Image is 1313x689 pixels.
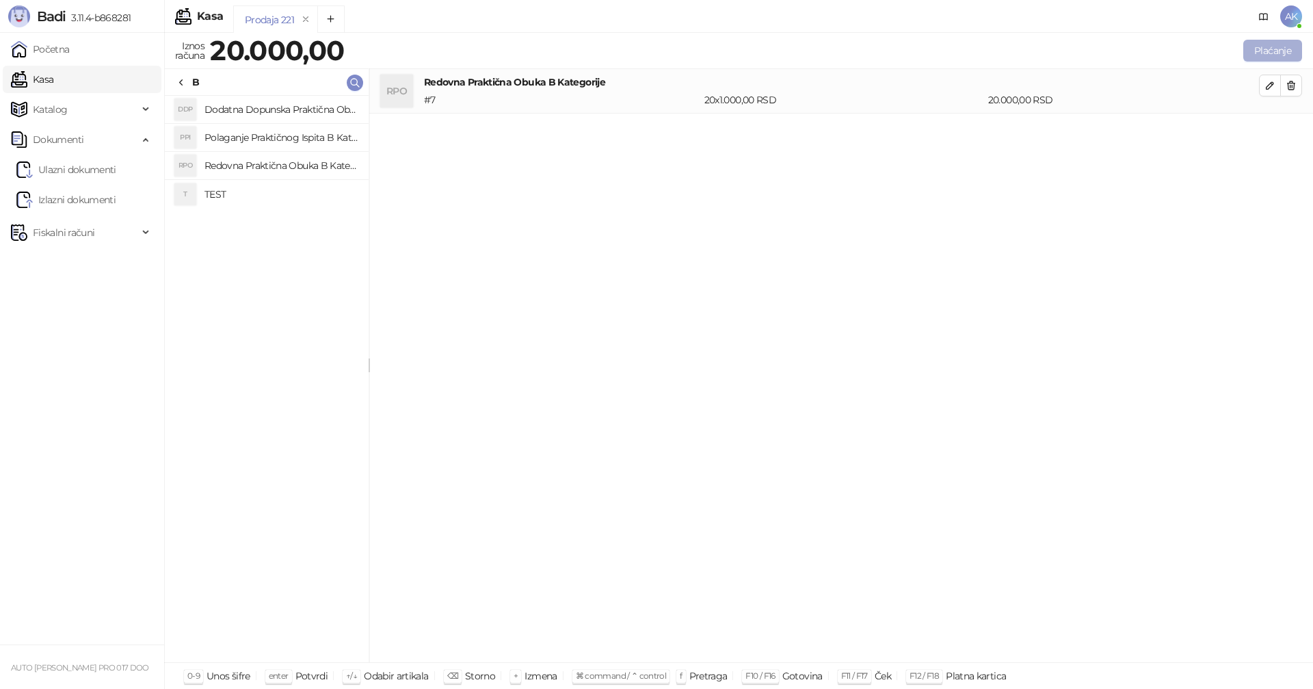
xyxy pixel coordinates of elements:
[346,671,357,681] span: ↑/↓
[192,75,199,90] div: B
[204,127,358,148] h4: Polaganje Praktičnog Ispita B Kategorije
[465,667,495,685] div: Storno
[745,671,775,681] span: F10 / F16
[172,37,207,64] div: Iznos računa
[514,671,518,681] span: +
[245,12,294,27] div: Prodaja 221
[525,667,557,685] div: Izmena
[33,126,83,153] span: Dokumenti
[187,671,200,681] span: 0-9
[364,667,428,685] div: Odabir artikala
[204,99,358,120] h4: Dodatna Dopunska Praktična Obuka B Kategorije
[447,671,458,681] span: ⌫
[165,96,369,662] div: grid
[1280,5,1302,27] span: AK
[174,155,196,177] div: RPO
[174,183,196,205] div: T
[841,671,868,681] span: F11 / F17
[702,92,985,107] div: 20 x 1.000,00 RSD
[576,671,667,681] span: ⌘ command / ⌃ control
[910,671,939,681] span: F12 / F18
[11,66,53,93] a: Kasa
[1253,5,1275,27] a: Dokumentacija
[297,14,315,25] button: remove
[210,34,344,67] strong: 20.000,00
[269,671,289,681] span: enter
[207,667,250,685] div: Unos šifre
[11,663,149,673] small: AUTO [PERSON_NAME] PRO 017 DOO
[8,5,30,27] img: Logo
[16,156,116,183] a: Ulazni dokumentiUlazni dokumenti
[946,667,1006,685] div: Platna kartica
[33,219,94,246] span: Fiskalni računi
[66,12,131,24] span: 3.11.4-b868281
[689,667,728,685] div: Pretraga
[37,8,66,25] span: Badi
[680,671,682,681] span: f
[16,186,116,213] a: Izlazni dokumenti
[33,96,68,123] span: Katalog
[985,92,1262,107] div: 20.000,00 RSD
[424,75,1259,90] h4: Redovna Praktična Obuka B Kategorije
[380,75,413,107] div: RPO
[174,99,196,120] div: DDP
[875,667,891,685] div: Ček
[11,36,70,63] a: Početna
[295,667,328,685] div: Potvrdi
[782,667,823,685] div: Gotovina
[197,11,223,22] div: Kasa
[317,5,345,33] button: Add tab
[421,92,702,107] div: # 7
[204,155,358,177] h4: Redovna Praktična Obuka B Kategorije
[204,183,358,205] h4: TEST
[174,127,196,148] div: PPI
[1243,40,1302,62] button: Plaćanje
